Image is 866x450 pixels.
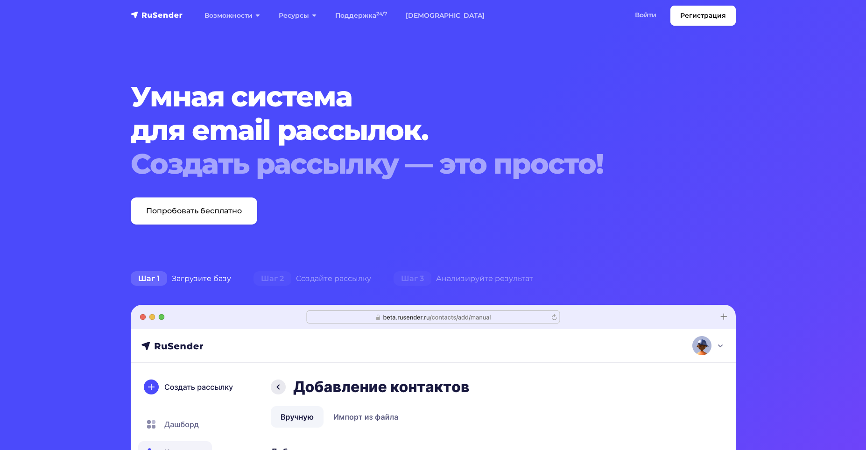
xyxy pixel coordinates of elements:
img: RuSender [131,10,183,20]
span: Шаг 2 [253,271,291,286]
a: [DEMOGRAPHIC_DATA] [396,6,494,25]
a: Возможности [195,6,269,25]
div: Создать рассылку — это просто! [131,147,684,181]
div: Загрузите базу [120,269,242,288]
a: Поддержка24/7 [326,6,396,25]
sup: 24/7 [376,11,387,17]
div: Анализируйте результат [382,269,544,288]
a: Регистрация [670,6,736,26]
h1: Умная система для email рассылок. [131,80,684,181]
span: Шаг 3 [394,271,431,286]
span: Шаг 1 [131,271,167,286]
a: Войти [626,6,666,25]
a: Попробовать бесплатно [131,197,257,225]
a: Ресурсы [269,6,326,25]
div: Создайте рассылку [242,269,382,288]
